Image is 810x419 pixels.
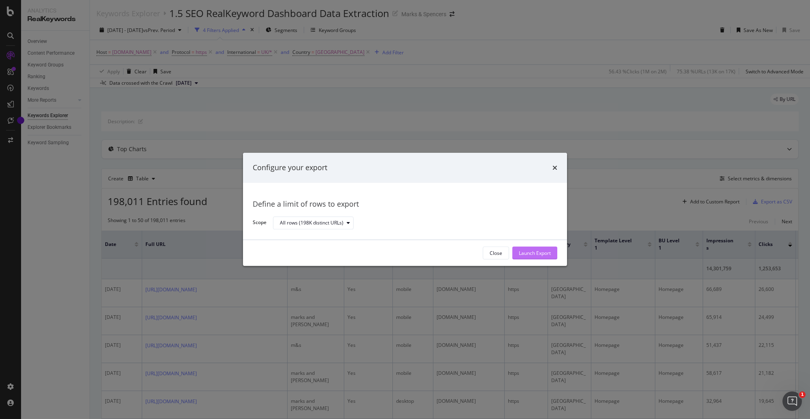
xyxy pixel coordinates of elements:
[253,162,327,173] div: Configure your export
[552,162,557,173] div: times
[490,250,502,257] div: Close
[799,391,806,398] span: 1
[273,216,354,229] button: All rows (198K distinct URLs)
[253,219,266,228] label: Scope
[253,199,557,209] div: Define a limit of rows to export
[512,247,557,260] button: Launch Export
[243,153,567,266] div: modal
[280,220,343,225] div: All rows (198K distinct URLs)
[782,391,802,411] iframe: Intercom live chat
[519,250,551,257] div: Launch Export
[483,247,509,260] button: Close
